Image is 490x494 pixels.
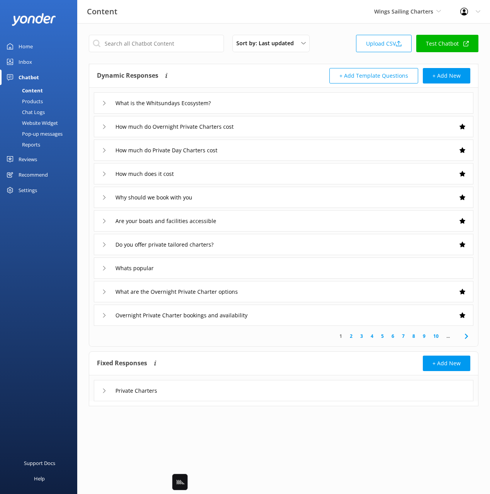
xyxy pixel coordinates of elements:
[5,85,77,96] a: Content
[97,356,147,371] h4: Fixed Responses
[19,167,48,182] div: Recommend
[5,139,40,150] div: Reports
[89,35,224,52] input: Search all Chatbot Content
[5,96,77,107] a: Products
[19,70,39,85] div: Chatbot
[416,35,478,52] a: Test Chatbot
[374,8,433,15] span: Wings Sailing Charters
[12,13,56,26] img: yonder-white-logo.png
[423,68,470,83] button: + Add New
[87,5,117,18] h3: Content
[5,139,77,150] a: Reports
[236,39,298,48] span: Sort by: Last updated
[419,332,429,340] a: 9
[388,332,398,340] a: 6
[398,332,409,340] a: 7
[19,39,33,54] div: Home
[423,356,470,371] button: + Add New
[346,332,356,340] a: 2
[329,68,418,83] button: + Add Template Questions
[5,118,58,128] div: Website Widget
[19,54,32,70] div: Inbox
[5,128,77,139] a: Pop-up messages
[5,107,45,118] div: Chat Logs
[5,96,43,107] div: Products
[377,332,388,340] a: 5
[443,332,454,340] span: ...
[367,332,377,340] a: 4
[5,85,43,96] div: Content
[429,332,443,340] a: 10
[19,152,37,167] div: Reviews
[356,35,412,52] a: Upload CSV
[19,182,37,198] div: Settings
[5,128,63,139] div: Pop-up messages
[24,455,55,471] div: Support Docs
[5,118,77,128] a: Website Widget
[34,471,45,486] div: Help
[409,332,419,340] a: 8
[97,68,158,83] h4: Dynamic Responses
[336,332,346,340] a: 1
[356,332,367,340] a: 3
[5,107,77,118] a: Chat Logs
